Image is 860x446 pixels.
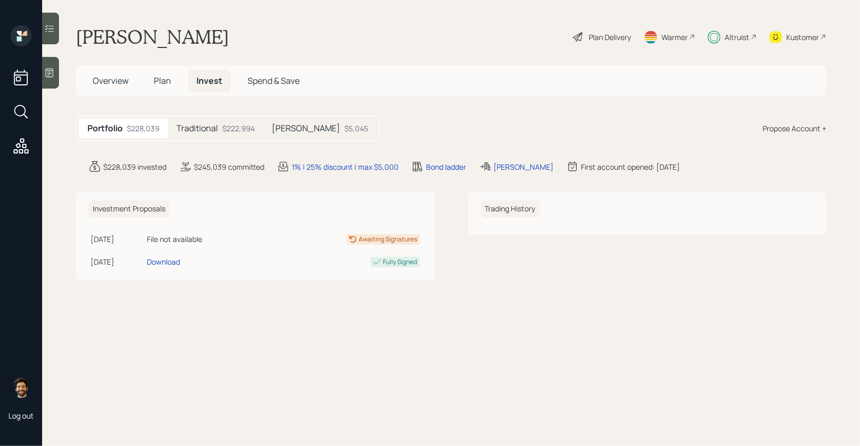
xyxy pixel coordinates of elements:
div: Bond ladder [426,161,466,172]
h6: Investment Proposals [88,200,170,218]
span: Overview [93,75,128,86]
div: [DATE] [91,256,143,267]
div: Awaiting Signatures [359,235,418,244]
span: Invest [196,75,222,86]
div: $222,994 [222,123,255,134]
div: 1% | 25% discount | max $5,000 [292,161,399,172]
div: Altruist [725,32,749,43]
div: $245,039 committed [194,161,264,172]
div: Propose Account + [763,123,826,134]
div: [DATE] [91,234,143,245]
h5: Traditional [176,123,218,133]
div: Download [147,256,180,267]
div: $228,039 [127,123,160,134]
span: Spend & Save [248,75,300,86]
h6: Trading History [481,200,540,218]
div: [PERSON_NAME] [493,161,553,172]
div: $5,045 [344,123,368,134]
div: Kustomer [786,32,819,43]
img: eric-schwartz-headshot.png [11,377,32,398]
div: File not available [147,234,263,245]
div: $228,039 invested [103,161,166,172]
div: Plan Delivery [589,32,631,43]
div: Fully Signed [383,257,418,267]
span: Plan [154,75,171,86]
div: Warmer [661,32,688,43]
h5: [PERSON_NAME] [272,123,340,133]
div: Log out [8,411,34,421]
h1: [PERSON_NAME] [76,25,229,49]
h5: Portfolio [87,123,123,133]
div: First account opened: [DATE] [581,161,680,172]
